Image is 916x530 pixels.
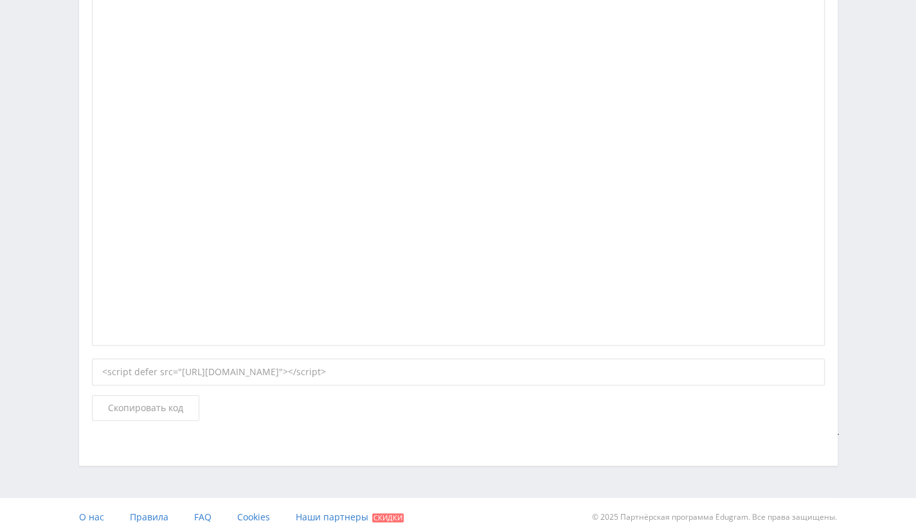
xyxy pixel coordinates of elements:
[296,511,368,523] span: Наши партнеры
[372,513,404,522] span: Скидки
[92,358,825,385] div: <script defer src="[URL][DOMAIN_NAME]"></script>
[237,511,270,523] span: Cookies
[130,511,168,523] span: Правила
[79,511,104,523] span: О нас
[838,434,839,435] textarea: <script defer src="[URL][DOMAIN_NAME]"></script>
[92,395,199,421] button: Скопировать код
[108,403,183,413] span: Скопировать код
[194,511,211,523] span: FAQ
